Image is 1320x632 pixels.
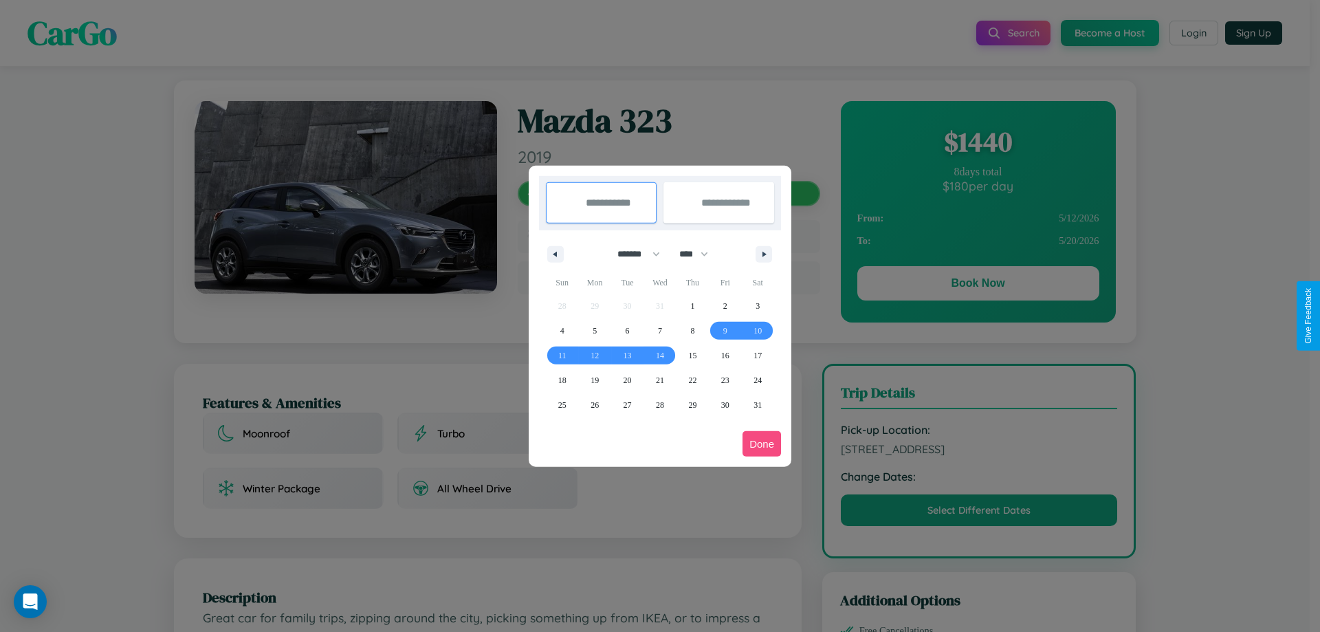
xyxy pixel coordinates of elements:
span: Tue [611,272,643,294]
button: 3 [742,294,774,318]
span: 16 [721,343,729,368]
div: Open Intercom Messenger [14,585,47,618]
button: 20 [611,368,643,393]
span: 7 [658,318,662,343]
button: 28 [643,393,676,417]
button: 17 [742,343,774,368]
span: Sat [742,272,774,294]
span: Fri [709,272,741,294]
span: 21 [656,368,664,393]
span: 5 [593,318,597,343]
span: 19 [591,368,599,393]
span: 9 [723,318,727,343]
button: 7 [643,318,676,343]
button: 30 [709,393,741,417]
button: 8 [676,318,709,343]
span: 20 [624,368,632,393]
button: 21 [643,368,676,393]
button: 12 [578,343,610,368]
span: 26 [591,393,599,417]
button: 1 [676,294,709,318]
button: 25 [546,393,578,417]
span: 8 [690,318,694,343]
span: 6 [626,318,630,343]
button: 6 [611,318,643,343]
span: 30 [721,393,729,417]
button: 13 [611,343,643,368]
button: Done [742,431,781,457]
span: 23 [721,368,729,393]
span: 4 [560,318,564,343]
span: 17 [753,343,762,368]
span: 11 [558,343,566,368]
button: 27 [611,393,643,417]
span: 22 [688,368,696,393]
span: 13 [624,343,632,368]
button: 24 [742,368,774,393]
div: Give Feedback [1303,288,1313,344]
button: 26 [578,393,610,417]
span: Wed [643,272,676,294]
button: 22 [676,368,709,393]
span: 15 [688,343,696,368]
button: 14 [643,343,676,368]
button: 5 [578,318,610,343]
span: Mon [578,272,610,294]
span: 12 [591,343,599,368]
span: 2 [723,294,727,318]
span: 3 [756,294,760,318]
button: 15 [676,343,709,368]
span: 18 [558,368,566,393]
span: Thu [676,272,709,294]
button: 18 [546,368,578,393]
button: 16 [709,343,741,368]
span: 31 [753,393,762,417]
span: 24 [753,368,762,393]
button: 31 [742,393,774,417]
span: 29 [688,393,696,417]
button: 4 [546,318,578,343]
button: 10 [742,318,774,343]
button: 19 [578,368,610,393]
span: 14 [656,343,664,368]
span: 1 [690,294,694,318]
span: 10 [753,318,762,343]
button: 29 [676,393,709,417]
span: 27 [624,393,632,417]
button: 23 [709,368,741,393]
button: 11 [546,343,578,368]
button: 9 [709,318,741,343]
span: 28 [656,393,664,417]
span: Sun [546,272,578,294]
button: 2 [709,294,741,318]
span: 25 [558,393,566,417]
